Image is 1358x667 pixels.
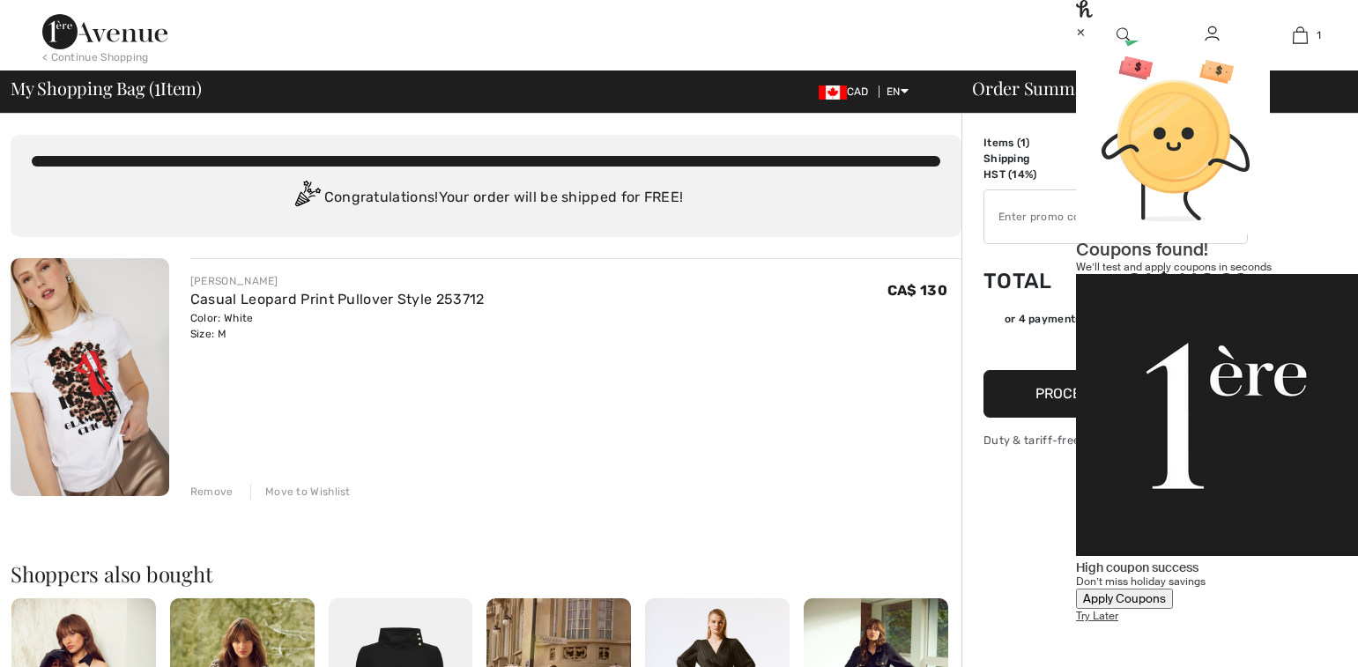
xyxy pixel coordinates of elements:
div: Color: White Size: M [190,310,485,342]
h2: Shoppers also bought [11,563,961,584]
a: 1 [1257,25,1343,46]
iframe: PayPal-paypal [983,333,1248,364]
td: Shipping [983,151,1079,167]
span: Apply [1198,209,1234,225]
iframe: Opens a widget where you can chat to one of our agents [1243,614,1340,658]
span: Proceed to Payment [1035,385,1188,402]
img: Congratulation2.svg [289,181,324,216]
img: search the website [1117,25,1132,46]
span: 1 [1020,137,1026,149]
input: Promo code [984,190,1198,243]
td: CA$ 18.20 [1079,167,1248,182]
img: Canadian Dollar [819,85,847,100]
div: or 4 payments of with [1005,311,1248,327]
div: Order Summary [951,79,1347,97]
img: My Info [1205,25,1220,46]
a: Casual Leopard Print Pullover Style 253712 [190,291,485,308]
span: CAD [819,85,876,98]
span: EN [887,85,909,98]
td: Total [983,251,1079,311]
div: Remove [190,484,234,500]
span: 1 [1317,27,1321,43]
span: CA$ 37.05 [1095,313,1147,325]
img: 1ère Avenue [42,14,167,49]
td: Free [1079,151,1248,167]
img: My Bag [1293,25,1308,46]
div: or 4 payments ofCA$ 37.05withSezzle Click to learn more about Sezzle [983,311,1248,333]
td: HST (14%) [983,167,1079,182]
td: CA$ 148.20 [1079,251,1248,311]
span: My Shopping Bag ( Item) [11,79,202,97]
span: CA$ 130 [887,282,947,299]
div: [PERSON_NAME] [190,273,485,289]
div: Duty & tariff-free | Uninterrupted shipping [983,432,1248,448]
td: CA$ 130.00 [1079,135,1248,151]
a: Sign In [1205,26,1220,43]
img: Casual Leopard Print Pullover Style 253712 [11,258,169,496]
div: Congratulations! Your order will be shipped for FREE! [32,181,940,216]
div: Move to Wishlist [250,484,351,500]
td: Items ( ) [983,135,1079,151]
img: Sezzle [1170,311,1234,327]
button: Proceed to Payment [983,370,1248,418]
div: < Continue Shopping [42,49,149,65]
div: Victoria [1169,50,1255,69]
span: 1 [154,75,160,98]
